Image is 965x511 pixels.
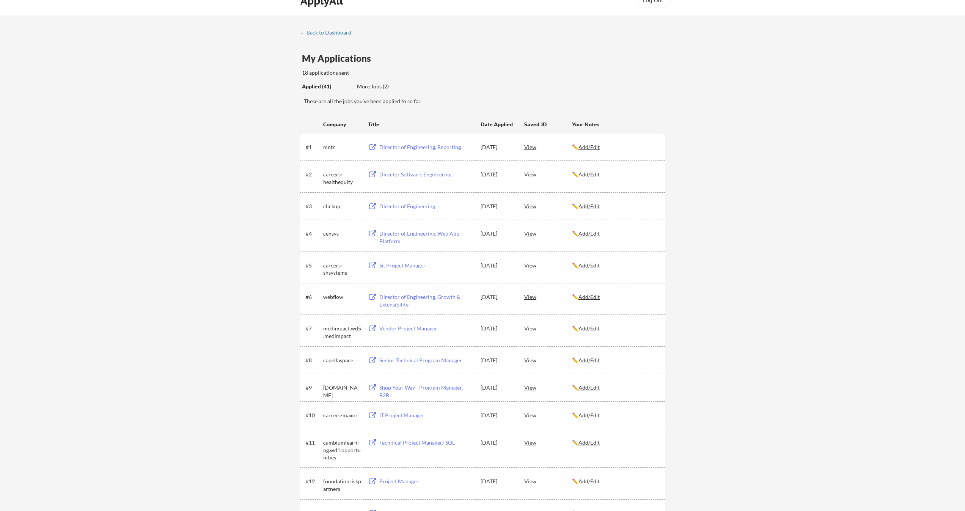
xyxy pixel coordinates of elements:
[578,412,600,418] u: Add/Edit
[302,83,351,90] div: Applied (41)
[379,293,473,308] div: Director of Engineering, Growth & Extensibility
[572,439,659,447] div: ✏️
[323,478,361,492] div: foundationriskpartners
[524,321,572,335] div: View
[524,167,572,181] div: View
[572,230,659,237] div: ✏️
[524,117,572,131] div: Saved JD
[306,384,321,392] div: #9
[481,230,514,237] div: [DATE]
[323,262,361,277] div: careers-shsystems
[524,290,572,303] div: View
[578,357,600,363] u: Add/Edit
[323,384,361,399] div: [DOMAIN_NAME]
[379,203,473,210] div: Director of Engineering
[357,83,413,91] div: These are job applications we think you'd be a good fit for, but couldn't apply you to automatica...
[323,325,361,340] div: medimpact.wd5.medimpact
[481,143,514,151] div: [DATE]
[481,293,514,301] div: [DATE]
[379,412,473,419] div: IT Project Manager
[323,203,361,210] div: clickup
[304,97,665,105] div: These are all the jobs you've been applied to so far.
[578,384,600,391] u: Add/Edit
[323,412,361,419] div: careers-maxor
[524,199,572,213] div: View
[481,262,514,269] div: [DATE]
[306,293,321,301] div: #6
[323,230,361,237] div: censys
[323,439,361,461] div: cambiumlearning.wd1.opportunities
[306,478,321,485] div: #12
[481,478,514,485] div: [DATE]
[379,325,473,332] div: Vendor Project Manager
[524,474,572,488] div: View
[306,171,321,178] div: #2
[323,357,361,364] div: capellaspace
[572,325,659,332] div: ✏️
[368,121,473,128] div: Title
[306,262,321,269] div: #5
[524,140,572,154] div: View
[578,144,600,150] u: Add/Edit
[300,30,357,35] div: ← Back to Dashboard
[306,230,321,237] div: #4
[302,54,377,63] div: My Applications
[578,203,600,209] u: Add/Edit
[572,293,659,301] div: ✏️
[524,226,572,240] div: View
[481,384,514,392] div: [DATE]
[379,262,473,269] div: Sr. Project Manager
[379,439,473,447] div: Technical Project Manager/ SQL
[357,83,413,90] div: More Jobs (2)
[379,230,473,245] div: Director of Engineering, Web App Platform
[578,294,600,300] u: Add/Edit
[481,121,514,128] div: Date Applied
[379,171,473,178] div: Director Software Engineering
[323,171,361,186] div: careers-healthequity
[572,357,659,364] div: ✏️
[524,353,572,367] div: View
[572,203,659,210] div: ✏️
[524,380,572,394] div: View
[572,412,659,419] div: ✏️
[306,143,321,151] div: #1
[306,357,321,364] div: #8
[524,408,572,422] div: View
[306,203,321,210] div: #3
[306,325,321,332] div: #7
[578,325,600,332] u: Add/Edit
[524,258,572,272] div: View
[379,143,473,151] div: Director of Engineering, Reporting
[379,478,473,485] div: Project Manager
[323,293,361,301] div: webflow
[302,69,449,77] div: 18 applications sent
[572,478,659,485] div: ✏️
[572,384,659,392] div: ✏️
[300,30,357,37] a: ← Back to Dashboard
[323,143,361,151] div: mntn
[572,143,659,151] div: ✏️
[524,436,572,449] div: View
[306,412,321,419] div: #10
[572,121,659,128] div: Your Notes
[306,439,321,447] div: #11
[302,83,351,91] div: These are all the jobs you've been applied to so far.
[578,230,600,237] u: Add/Edit
[578,478,600,484] u: Add/Edit
[578,171,600,178] u: Add/Edit
[481,357,514,364] div: [DATE]
[379,384,473,399] div: Shop Your Way - Program Manager, B2B
[572,262,659,269] div: ✏️
[481,325,514,332] div: [DATE]
[572,171,659,178] div: ✏️
[481,171,514,178] div: [DATE]
[481,203,514,210] div: [DATE]
[578,439,600,446] u: Add/Edit
[481,412,514,419] div: [DATE]
[481,439,514,447] div: [DATE]
[379,357,473,364] div: Senior Technical Program Manager
[323,121,361,128] div: Company
[578,262,600,269] u: Add/Edit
